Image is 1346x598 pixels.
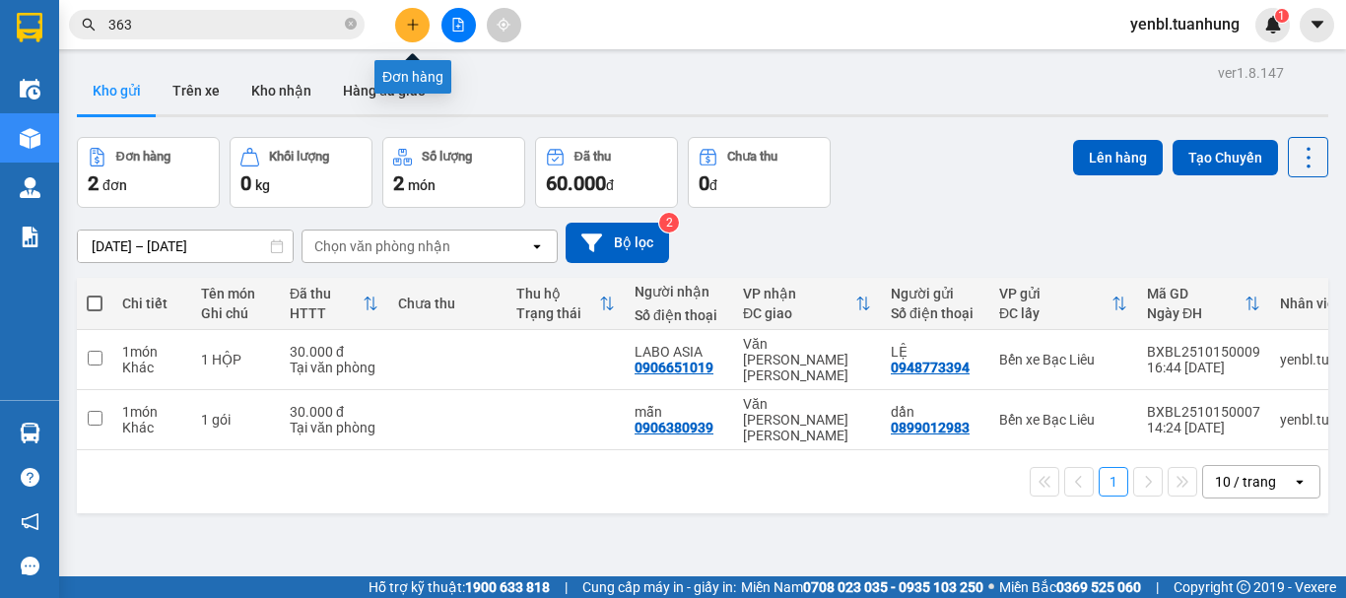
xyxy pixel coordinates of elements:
[1218,62,1284,84] div: ver 1.8.147
[891,344,979,360] div: LỆ
[582,576,736,598] span: Cung cấp máy in - giấy in:
[635,420,713,435] div: 0906380939
[465,579,550,595] strong: 1900 633 818
[1292,474,1308,490] svg: open
[102,177,127,193] span: đơn
[82,18,96,32] span: search
[891,286,979,301] div: Người gửi
[635,307,723,323] div: Số điện thoại
[393,171,404,195] span: 2
[999,286,1111,301] div: VP gửi
[122,344,181,360] div: 1 món
[345,16,357,34] span: close-circle
[999,412,1127,428] div: Bến xe Bạc Liêu
[743,305,855,321] div: ĐC giao
[891,305,979,321] div: Số điện thoại
[116,150,170,164] div: Đơn hàng
[230,137,372,208] button: Khối lượng0kg
[77,67,157,114] button: Kho gửi
[122,296,181,311] div: Chi tiết
[516,286,599,301] div: Thu hộ
[1237,580,1250,594] span: copyright
[78,231,293,262] input: Select a date range.
[497,18,510,32] span: aim
[77,137,220,208] button: Đơn hàng2đơn
[635,404,723,420] div: mẫn
[743,396,871,443] div: Văn [PERSON_NAME] [PERSON_NAME]
[516,305,599,321] div: Trạng thái
[21,468,39,487] span: question-circle
[487,8,521,42] button: aim
[891,360,970,375] div: 0948773394
[20,423,40,443] img: warehouse-icon
[1147,344,1260,360] div: BXBL2510150009
[688,137,831,208] button: Chưa thu0đ
[635,284,723,299] div: Người nhận
[269,150,329,164] div: Khối lượng
[236,67,327,114] button: Kho nhận
[398,296,497,311] div: Chưa thu
[546,171,606,195] span: 60.000
[290,404,378,420] div: 30.000 đ
[699,171,709,195] span: 0
[201,286,270,301] div: Tên món
[88,171,99,195] span: 2
[1215,472,1276,492] div: 10 / trang
[314,236,450,256] div: Chọn văn phòng nhận
[374,60,451,94] div: Đơn hàng
[529,238,545,254] svg: open
[727,150,777,164] div: Chưa thu
[1147,404,1260,420] div: BXBL2510150007
[1156,576,1159,598] span: |
[999,576,1141,598] span: Miền Bắc
[422,150,472,164] div: Số lượng
[290,286,363,301] div: Đã thu
[280,278,388,330] th: Toggle SortBy
[743,336,871,383] div: Văn [PERSON_NAME] [PERSON_NAME]
[1300,8,1334,42] button: caret-down
[369,576,550,598] span: Hỗ trợ kỹ thuật:
[157,67,236,114] button: Trên xe
[290,360,378,375] div: Tại văn phòng
[709,177,717,193] span: đ
[506,278,625,330] th: Toggle SortBy
[565,576,568,598] span: |
[741,576,983,598] span: Miền Nam
[441,8,476,42] button: file-add
[21,512,39,531] span: notification
[345,18,357,30] span: close-circle
[290,420,378,435] div: Tại văn phòng
[17,13,42,42] img: logo-vxr
[382,137,525,208] button: Số lượng2món
[201,412,270,428] div: 1 gói
[535,137,678,208] button: Đã thu60.000đ
[1056,579,1141,595] strong: 0369 525 060
[122,420,181,435] div: Khác
[1173,140,1278,175] button: Tạo Chuyến
[20,227,40,247] img: solution-icon
[406,18,420,32] span: plus
[122,360,181,375] div: Khác
[290,305,363,321] div: HTTT
[733,278,881,330] th: Toggle SortBy
[1099,467,1128,497] button: 1
[21,557,39,575] span: message
[1278,9,1285,23] span: 1
[803,579,983,595] strong: 0708 023 035 - 0935 103 250
[255,177,270,193] span: kg
[1264,16,1282,33] img: icon-new-feature
[408,177,436,193] span: món
[451,18,465,32] span: file-add
[290,344,378,360] div: 30.000 đ
[201,352,270,367] div: 1 HỘP
[743,286,855,301] div: VP nhận
[574,150,611,164] div: Đã thu
[1137,278,1270,330] th: Toggle SortBy
[566,223,669,263] button: Bộ lọc
[988,583,994,591] span: ⚪️
[20,79,40,100] img: warehouse-icon
[201,305,270,321] div: Ghi chú
[20,177,40,198] img: warehouse-icon
[1147,286,1245,301] div: Mã GD
[395,8,430,42] button: plus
